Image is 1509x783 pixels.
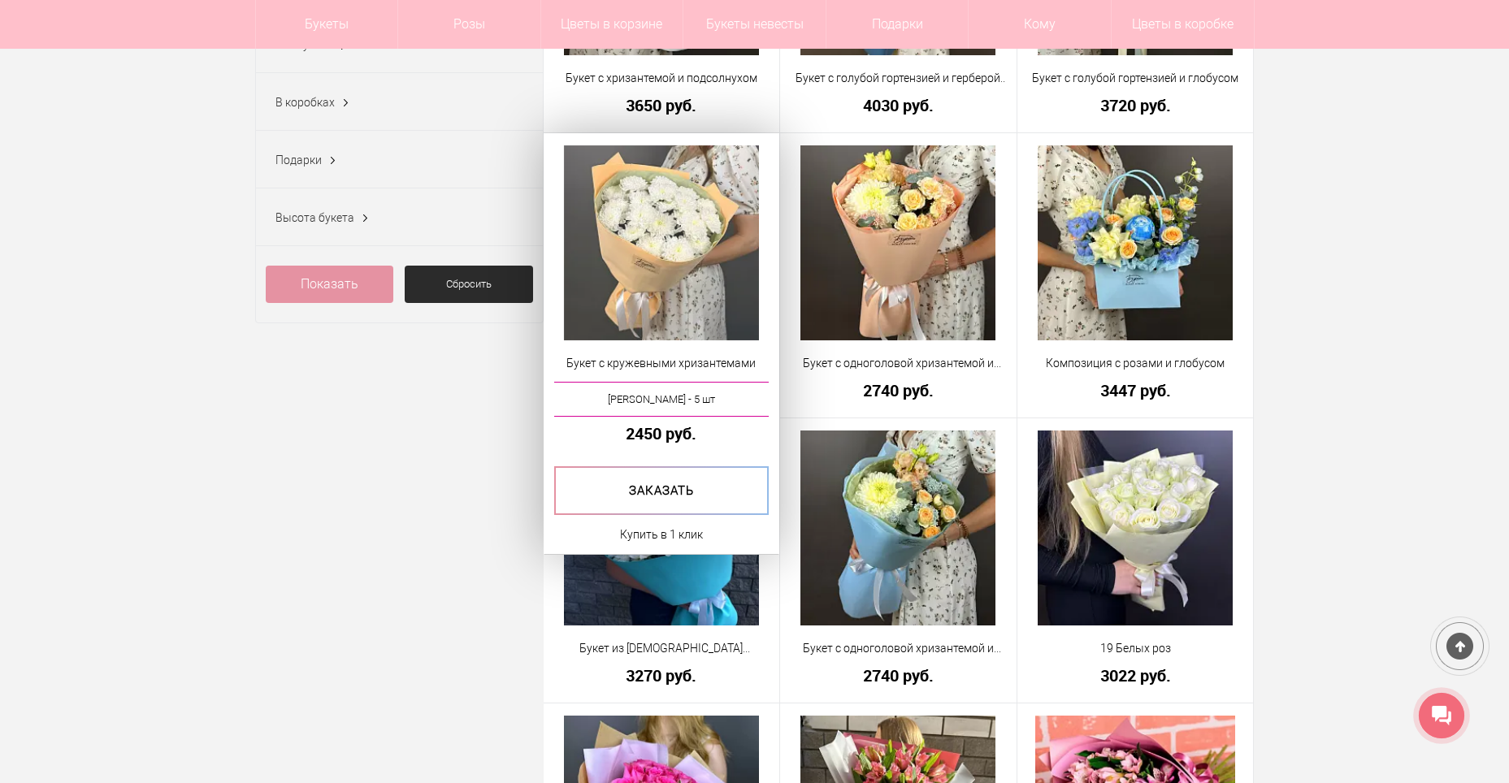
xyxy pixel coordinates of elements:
a: Букет с кружевными хризантемами [554,355,770,372]
a: Букет с одноголовой хризантемой и эустомой [791,355,1006,372]
span: В коробках [275,96,335,109]
img: Композиция с розами и глобусом [1038,145,1233,340]
span: Высота букета [275,211,354,224]
a: Букет с хризантемой и подсолнухом [554,70,770,87]
a: Сбросить [405,266,533,303]
img: 19 Белых роз [1038,430,1233,625]
a: 2740 руб. [791,382,1006,399]
a: Букет из [DEMOGRAPHIC_DATA] кустовых [554,640,770,657]
a: Купить в 1 клик [620,525,703,544]
a: 3270 руб. [554,667,770,684]
a: 3720 руб. [1028,97,1243,114]
a: 3022 руб. [1028,667,1243,684]
a: 4030 руб. [791,97,1006,114]
img: Букет с одноголовой хризантемой и эустомой [800,145,995,340]
a: [PERSON_NAME] - 5 шт [554,382,770,417]
img: Букет с одноголовой хризантемой и эустомой в голубой упаковке [800,430,995,625]
a: 2740 руб. [791,667,1006,684]
a: Букет с одноголовой хризантемой и эустомой в голубой упаковке [791,640,1006,657]
a: 3447 руб. [1028,382,1243,399]
a: 3650 руб. [554,97,770,114]
a: Букет с голубой гортензией и герберой мини [791,70,1006,87]
a: 19 Белых роз [1028,640,1243,657]
a: 2450 руб. [554,425,770,442]
span: Подарки [275,154,322,167]
a: Показать [266,266,394,303]
a: Композиция с розами и глобусом [1028,355,1243,372]
img: Букет с кружевными хризантемами [564,145,759,340]
a: Букет с голубой гортензией и глобусом [1028,70,1243,87]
